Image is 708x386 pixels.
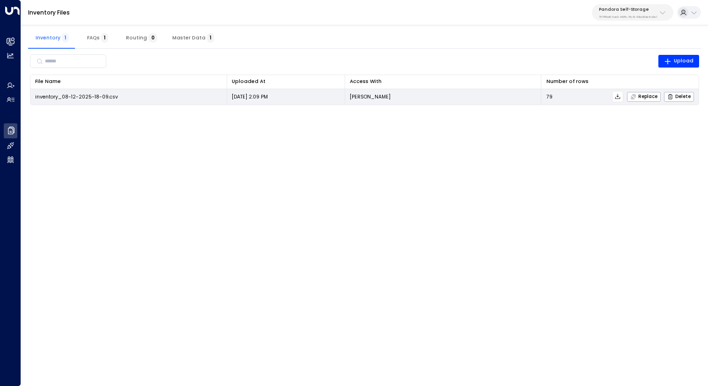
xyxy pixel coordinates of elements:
[232,77,265,86] div: Uploaded At
[546,77,589,86] div: Number of rows
[546,93,553,100] span: 79
[667,94,691,100] span: Delete
[87,35,108,41] span: FAQs
[148,33,157,43] span: 0
[35,93,118,100] span: inventory_08-12-2025-18-09.csv
[592,4,673,21] button: Pandora Self-Storage757189d6-fae5-468c-8c19-40bd3de4c6e1
[350,77,536,86] div: Access With
[232,77,339,86] div: Uploaded At
[207,33,214,43] span: 1
[599,15,657,19] p: 757189d6-fae5-468c-8c19-40bd3de4c6e1
[232,93,268,100] p: [DATE] 2:09 PM
[546,77,694,86] div: Number of rows
[101,33,108,43] span: 1
[630,94,657,100] span: Replace
[658,55,700,68] button: Upload
[36,35,69,41] span: Inventory
[350,93,391,100] p: [PERSON_NAME]
[35,77,61,86] div: File Name
[28,8,70,16] a: Inventory Files
[35,77,221,86] div: File Name
[126,35,157,41] span: Routing
[664,92,694,102] button: Delete
[172,35,214,41] span: Master Data
[664,57,694,65] span: Upload
[599,7,657,12] p: Pandora Self-Storage
[62,33,69,43] span: 1
[627,92,661,102] button: Replace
